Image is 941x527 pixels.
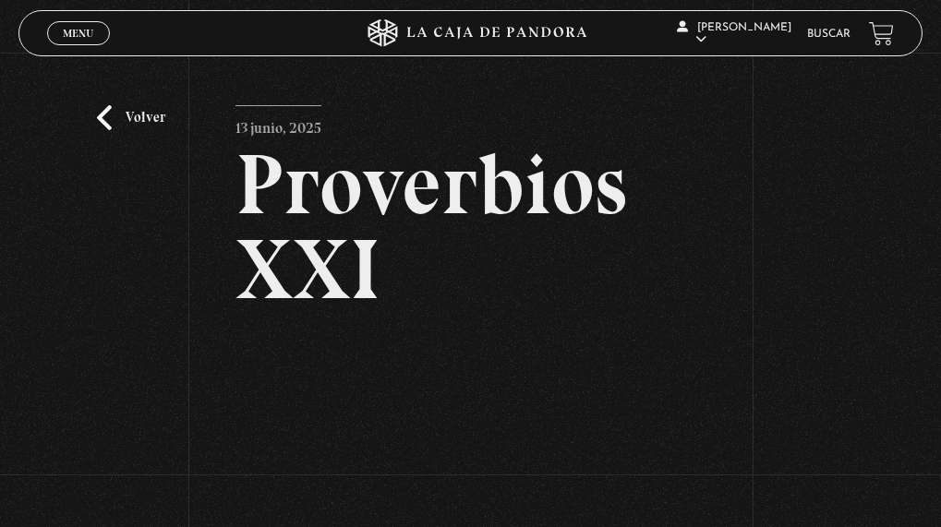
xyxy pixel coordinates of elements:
a: View your shopping cart [869,21,894,46]
span: [PERSON_NAME] [677,22,791,45]
a: Volver [97,105,165,130]
span: Cerrar [57,43,101,56]
p: 13 junio, 2025 [235,105,321,142]
span: Menu [63,28,93,39]
a: Buscar [807,29,851,40]
h2: Proverbios XXI [235,142,706,312]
